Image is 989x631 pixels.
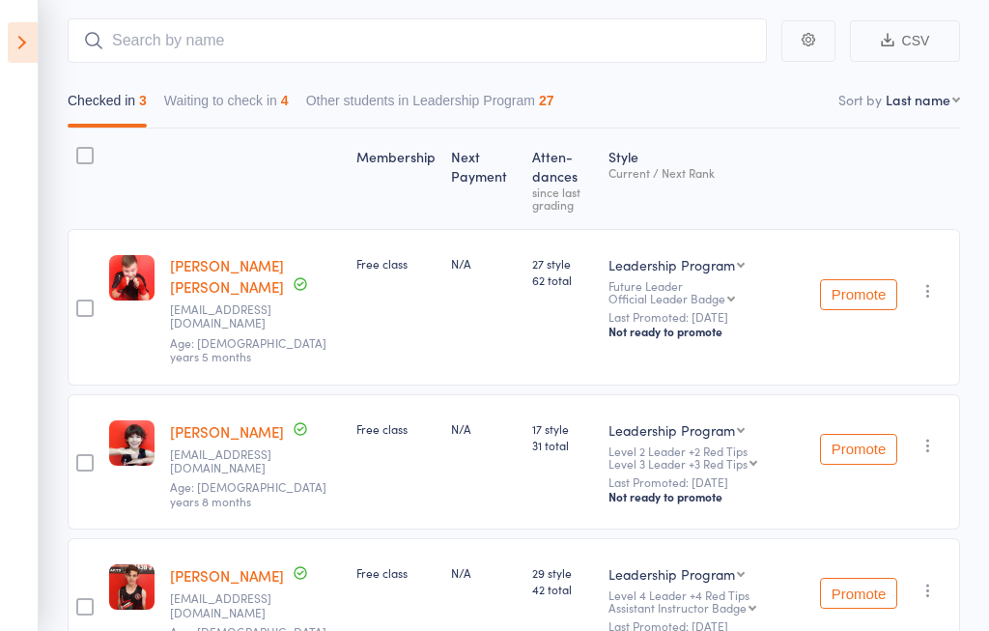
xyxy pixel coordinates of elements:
[601,137,812,220] div: Style
[608,445,805,470] div: Level 2 Leader +2 Red Tips
[356,420,408,437] span: Free class
[608,420,735,440] div: Leadership Program
[170,255,284,297] a: [PERSON_NAME] [PERSON_NAME]
[532,581,593,597] span: 42 total
[281,93,289,108] div: 4
[170,302,296,330] small: vnlev6@hotmail.com
[451,420,518,437] div: N/A
[608,292,725,304] div: Official Leader Badge
[608,324,805,339] div: Not ready to promote
[820,578,897,609] button: Promote
[524,137,601,220] div: Atten­dances
[451,255,518,272] div: N/A
[608,588,805,614] div: Level 4 Leader +4 Red Tips
[608,457,748,470] div: Level 3 Leader +3 Red Tips
[170,591,296,619] small: hompr.2@gmail.com
[608,489,805,504] div: Not ready to promote
[608,279,805,304] div: Future Leader
[838,90,882,109] label: Sort by
[68,83,147,128] button: Checked in3
[532,255,593,272] span: 27 style
[109,255,155,301] img: image1740131515.png
[356,564,408,581] span: Free class
[356,255,408,272] span: Free class
[532,437,593,453] span: 31 total
[306,83,554,128] button: Other students in Leadership Program27
[608,475,805,489] small: Last Promoted: [DATE]
[170,334,326,364] span: Age: [DEMOGRAPHIC_DATA] years 5 months
[539,93,554,108] div: 27
[349,137,443,220] div: Membership
[443,137,525,220] div: Next Payment
[109,564,155,610] img: image1709349299.png
[820,279,897,310] button: Promote
[850,20,960,62] button: CSV
[170,565,284,586] a: [PERSON_NAME]
[532,186,593,211] div: since last grading
[532,564,593,581] span: 29 style
[608,601,747,614] div: Assistant Instructor Badge
[109,420,155,466] img: image1709349181.png
[451,564,518,581] div: N/A
[608,310,805,324] small: Last Promoted: [DATE]
[532,420,593,437] span: 17 style
[886,90,950,109] div: Last name
[68,18,767,63] input: Search by name
[170,478,326,508] span: Age: [DEMOGRAPHIC_DATA] years 8 months
[532,272,593,288] span: 62 total
[164,83,289,128] button: Waiting to check in4
[608,255,735,274] div: Leadership Program
[820,434,897,465] button: Promote
[170,421,284,442] a: [PERSON_NAME]
[139,93,147,108] div: 3
[608,166,805,179] div: Current / Next Rank
[170,447,296,475] small: hompr.2@gmail.com
[608,564,735,584] div: Leadership Program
